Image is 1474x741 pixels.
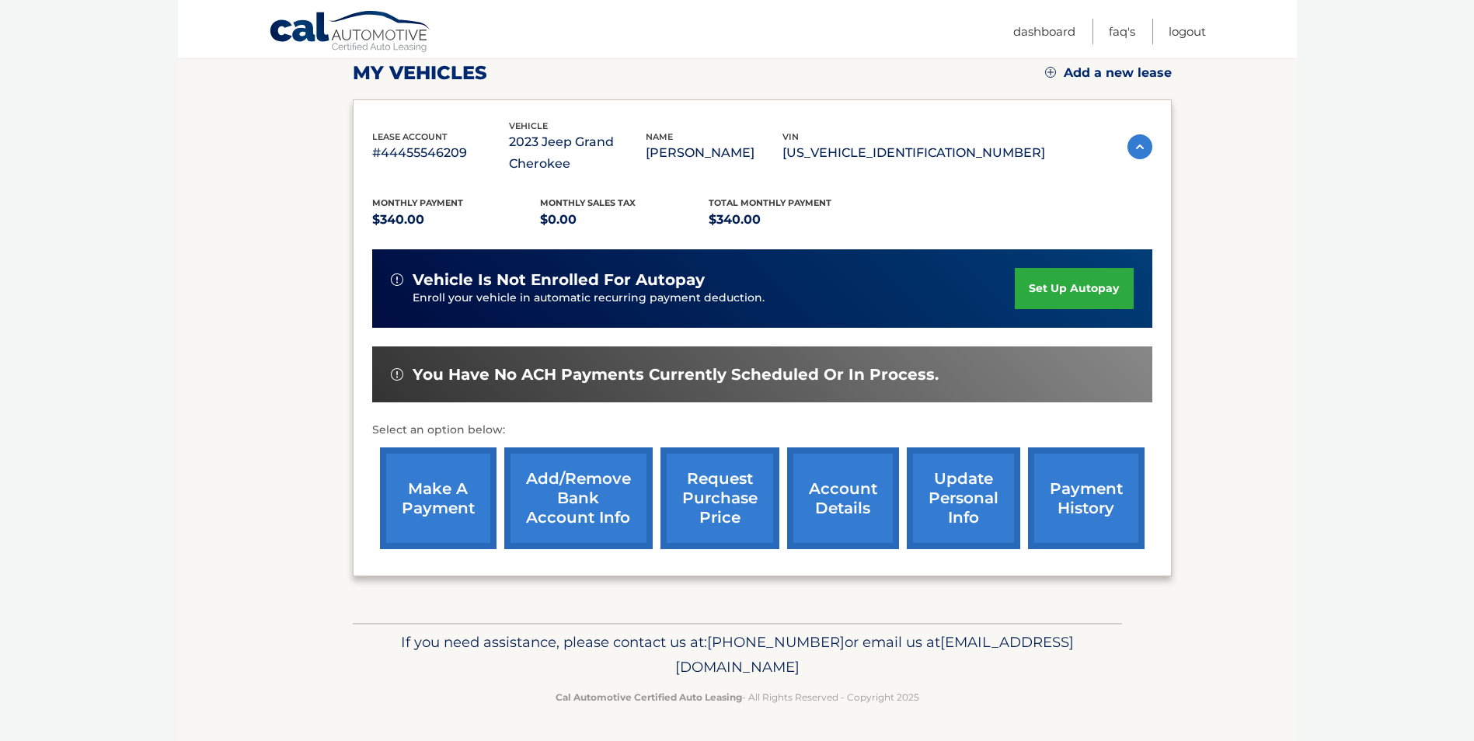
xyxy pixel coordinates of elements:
[709,197,831,208] span: Total Monthly Payment
[660,447,779,549] a: request purchase price
[787,447,899,549] a: account details
[782,131,799,142] span: vin
[675,633,1074,676] span: [EMAIL_ADDRESS][DOMAIN_NAME]
[504,447,653,549] a: Add/Remove bank account info
[709,209,877,231] p: $340.00
[363,630,1112,680] p: If you need assistance, please contact us at: or email us at
[782,142,1045,164] p: [US_VEHICLE_IDENTIFICATION_NUMBER]
[413,270,705,290] span: vehicle is not enrolled for autopay
[907,447,1020,549] a: update personal info
[646,142,782,164] p: [PERSON_NAME]
[1013,19,1075,44] a: Dashboard
[363,689,1112,705] p: - All Rights Reserved - Copyright 2025
[372,131,448,142] span: lease account
[707,633,845,651] span: [PHONE_NUMBER]
[1045,65,1172,81] a: Add a new lease
[556,691,742,703] strong: Cal Automotive Certified Auto Leasing
[1028,447,1145,549] a: payment history
[391,273,403,286] img: alert-white.svg
[1045,67,1056,78] img: add.svg
[372,209,541,231] p: $340.00
[646,131,673,142] span: name
[540,197,636,208] span: Monthly sales Tax
[1169,19,1206,44] a: Logout
[413,365,939,384] span: You have no ACH payments currently scheduled or in process.
[509,131,646,175] p: 2023 Jeep Grand Cherokee
[509,120,548,131] span: vehicle
[1109,19,1135,44] a: FAQ's
[391,368,403,381] img: alert-white.svg
[372,421,1152,440] p: Select an option below:
[353,61,487,85] h2: my vehicles
[269,10,432,55] a: Cal Automotive
[1015,268,1133,309] a: set up autopay
[372,142,509,164] p: #44455546209
[372,197,463,208] span: Monthly Payment
[1127,134,1152,159] img: accordion-active.svg
[380,447,497,549] a: make a payment
[413,290,1016,307] p: Enroll your vehicle in automatic recurring payment deduction.
[540,209,709,231] p: $0.00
